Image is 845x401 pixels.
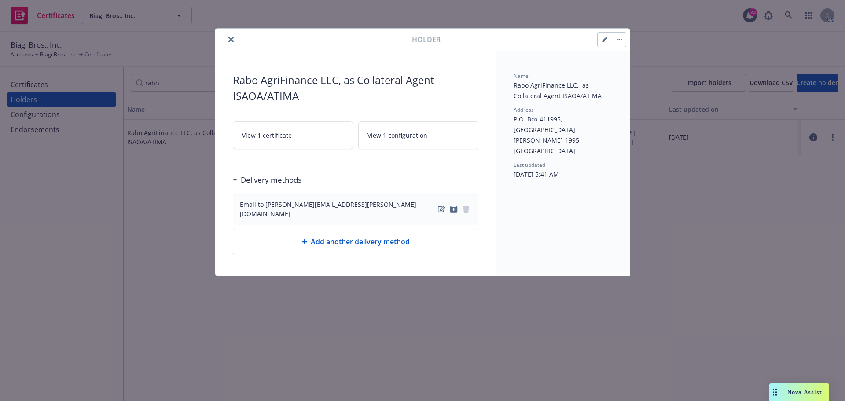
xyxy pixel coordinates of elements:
[311,236,410,247] span: Add another delivery method
[514,161,545,169] span: Last updated
[436,204,447,214] a: edit
[514,115,583,155] span: P.O. Box 411995, [GEOGRAPHIC_DATA][PERSON_NAME]-1995, [GEOGRAPHIC_DATA]
[461,204,471,214] span: remove
[514,81,602,100] span: Rabo AgriFinance LLC, as Collateral Agent ISAOA/ATIMA
[233,229,478,254] div: Add another delivery method
[233,121,353,149] a: View 1 certificate
[242,131,292,140] span: View 1 certificate
[787,388,822,396] span: Nova Assist
[769,383,829,401] button: Nova Assist
[514,106,534,114] span: Address
[358,121,478,149] a: View 1 configuration
[514,72,529,80] span: Name
[514,170,559,178] span: [DATE] 5:41 AM
[233,72,478,104] span: Rabo AgriFinance LLC, as Collateral Agent ISAOA/ATIMA
[448,204,459,214] a: archive
[241,174,301,186] h3: Delivery methods
[769,383,780,401] div: Drag to move
[233,174,301,186] div: Delivery methods
[367,131,427,140] span: View 1 configuration
[240,200,436,218] div: Email to [PERSON_NAME][EMAIL_ADDRESS][PERSON_NAME][DOMAIN_NAME]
